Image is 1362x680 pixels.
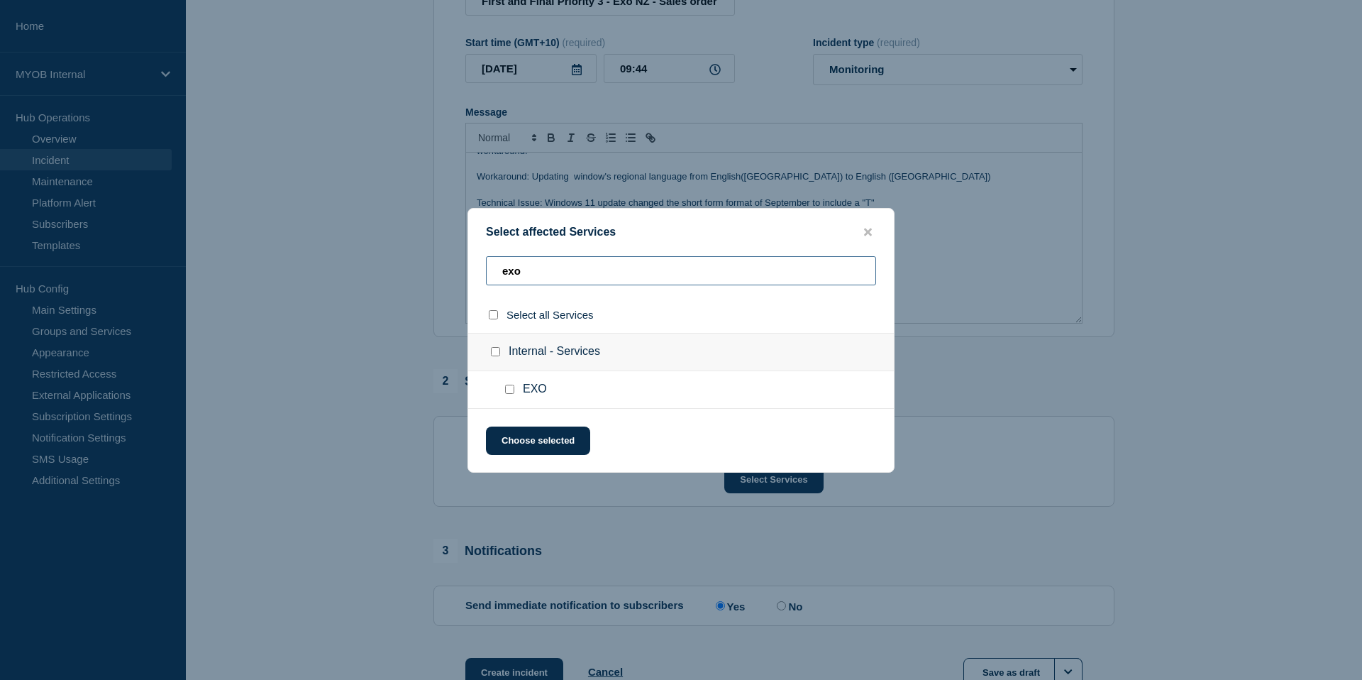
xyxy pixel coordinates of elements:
button: close button [860,226,876,239]
input: EXO checkbox [505,385,514,394]
span: Select all Services [506,309,594,321]
span: EXO [523,383,547,397]
button: Choose selected [486,427,590,455]
input: Internal - Services checkbox [491,347,500,356]
div: Internal - Services [468,333,894,371]
div: Select affected Services [468,226,894,239]
input: select all checkbox [489,310,498,319]
input: Search [486,256,876,285]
